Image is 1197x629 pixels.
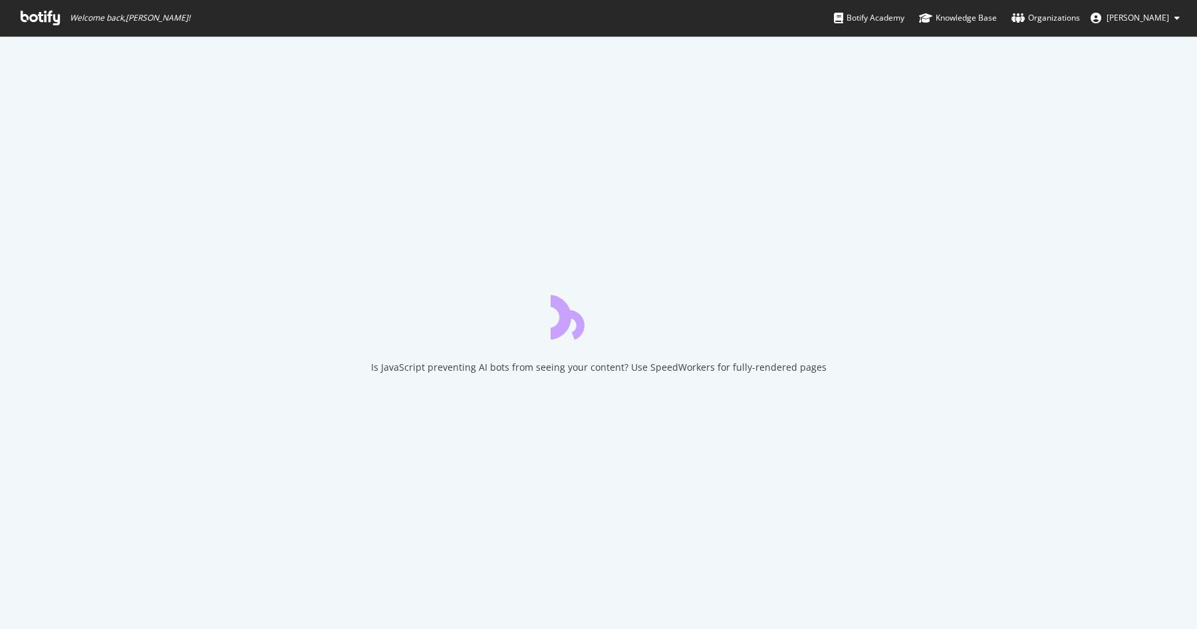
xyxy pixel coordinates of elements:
[551,292,646,339] div: animation
[1080,7,1190,29] button: [PERSON_NAME]
[1107,12,1169,23] span: Abhishek Gaggar
[834,11,904,25] div: Botify Academy
[371,361,827,374] div: Is JavaScript preventing AI bots from seeing your content? Use SpeedWorkers for fully-rendered pages
[70,13,190,23] span: Welcome back, [PERSON_NAME] !
[919,11,997,25] div: Knowledge Base
[1011,11,1080,25] div: Organizations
